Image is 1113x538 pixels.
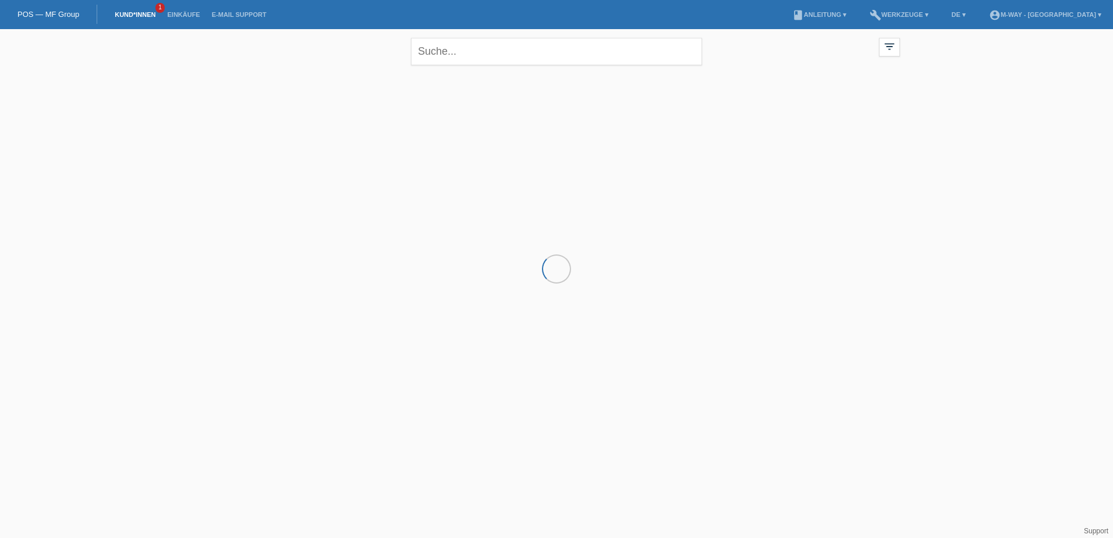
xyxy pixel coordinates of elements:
i: filter_list [883,40,896,53]
a: account_circlem-way - [GEOGRAPHIC_DATA] ▾ [983,11,1107,18]
span: 1 [155,3,165,13]
a: E-Mail Support [206,11,272,18]
a: Kund*innen [109,11,161,18]
i: build [870,9,881,21]
a: Einkäufe [161,11,205,18]
a: Support [1084,527,1108,535]
i: book [792,9,804,21]
a: POS — MF Group [17,10,79,19]
input: Suche... [411,38,702,65]
a: DE ▾ [946,11,972,18]
a: bookAnleitung ▾ [786,11,852,18]
i: account_circle [989,9,1001,21]
a: buildWerkzeuge ▾ [864,11,934,18]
